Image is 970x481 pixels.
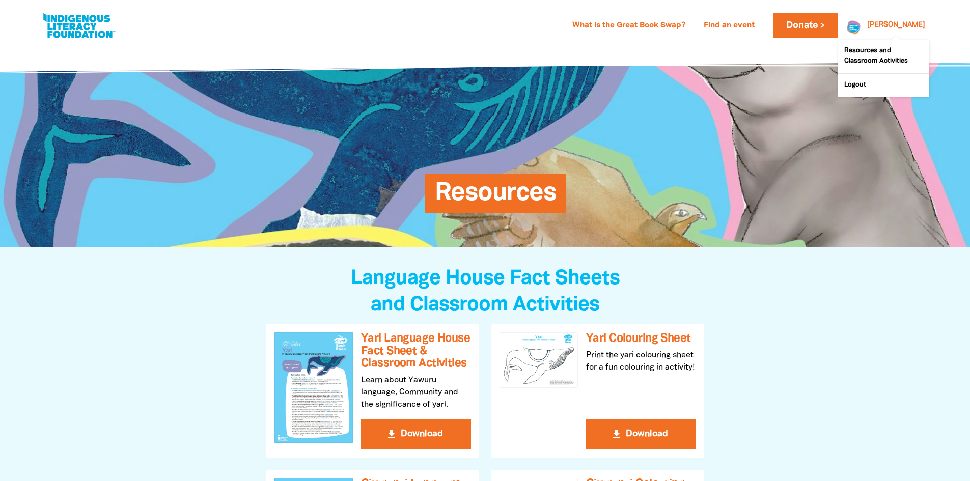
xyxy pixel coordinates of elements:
[385,428,398,440] i: get_app
[351,269,620,288] span: Language House Fact Sheets
[867,22,925,29] a: [PERSON_NAME]
[361,332,471,370] h3: Yari Language House Fact Sheet & Classroom Activities
[838,74,929,97] a: Logout
[773,13,837,38] a: Donate
[586,332,696,345] h3: Yari Colouring Sheet
[371,296,599,315] span: and Classroom Activities
[698,18,761,34] a: Find an event
[361,419,471,449] button: get_app Download
[566,18,691,34] a: What is the Great Book Swap?
[586,419,696,449] button: get_app Download
[611,428,623,440] i: get_app
[435,182,556,213] span: Resources
[500,332,578,388] img: Yari Colouring Sheet
[838,40,929,73] a: Resources and Classroom Activities
[274,332,353,443] img: Yari Language House Fact Sheet & Classroom Activities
